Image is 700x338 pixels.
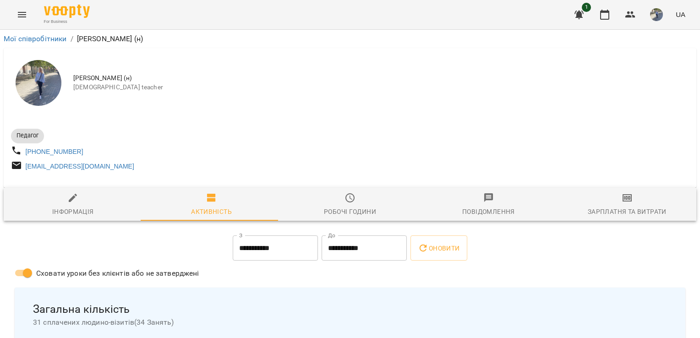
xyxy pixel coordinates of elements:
[191,206,232,217] div: Активність
[418,243,459,254] span: Оновити
[410,235,467,261] button: Оновити
[26,163,134,170] a: [EMAIL_ADDRESS][DOMAIN_NAME]
[33,317,667,328] span: 31 сплачених людино-візитів ( 34 Занять )
[11,4,33,26] button: Menu
[11,131,44,140] span: Педагог
[16,60,61,106] img: Мірошніченко Вікторія Сергіївна (н)
[4,34,67,43] a: Мої співробітники
[44,19,90,25] span: For Business
[462,206,515,217] div: Повідомлення
[71,33,73,44] li: /
[77,33,143,44] p: [PERSON_NAME] (н)
[26,148,83,155] a: [PHONE_NUMBER]
[44,5,90,18] img: Voopty Logo
[4,33,696,44] nav: breadcrumb
[73,83,689,92] span: [DEMOGRAPHIC_DATA] teacher
[33,302,667,316] span: Загальна кількість
[52,206,94,217] div: Інформація
[324,206,376,217] div: Робочі години
[73,74,689,83] span: [PERSON_NAME] (н)
[672,6,689,23] button: UA
[36,268,199,279] span: Сховати уроки без клієнтів або не затверджені
[588,206,667,217] div: Зарплатня та Витрати
[582,3,591,12] span: 1
[650,8,663,21] img: 9057b12b0e3b5674d2908fc1e5c3d556.jpg
[676,10,685,19] span: UA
